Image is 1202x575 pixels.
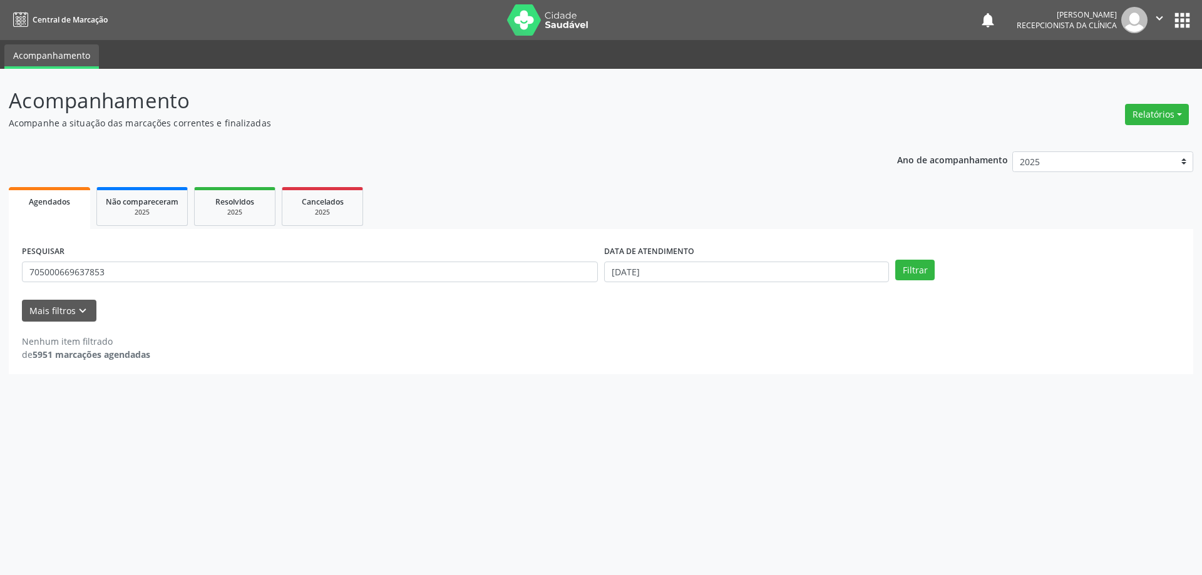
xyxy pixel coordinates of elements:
[1125,104,1189,125] button: Relatórios
[106,208,178,217] div: 2025
[22,242,64,262] label: PESQUISAR
[604,242,694,262] label: DATA DE ATENDIMENTO
[1148,7,1171,33] button: 
[22,335,150,348] div: Nenhum item filtrado
[604,262,889,283] input: Selecione um intervalo
[22,300,96,322] button: Mais filtroskeyboard_arrow_down
[895,260,935,281] button: Filtrar
[9,85,838,116] p: Acompanhamento
[302,196,344,207] span: Cancelados
[22,348,150,361] div: de
[1017,20,1117,31] span: Recepcionista da clínica
[1171,9,1193,31] button: apps
[4,44,99,69] a: Acompanhamento
[22,262,598,283] input: Nome, CNS
[33,349,150,360] strong: 5951 marcações agendadas
[9,9,108,30] a: Central de Marcação
[1017,9,1117,20] div: [PERSON_NAME]
[33,14,108,25] span: Central de Marcação
[76,304,90,318] i: keyboard_arrow_down
[897,151,1008,167] p: Ano de acompanhamento
[1153,11,1166,25] i: 
[9,116,838,130] p: Acompanhe a situação das marcações correntes e finalizadas
[215,196,254,207] span: Resolvidos
[106,196,178,207] span: Não compareceram
[1121,7,1148,33] img: img
[203,208,266,217] div: 2025
[291,208,354,217] div: 2025
[979,11,997,29] button: notifications
[29,196,70,207] span: Agendados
